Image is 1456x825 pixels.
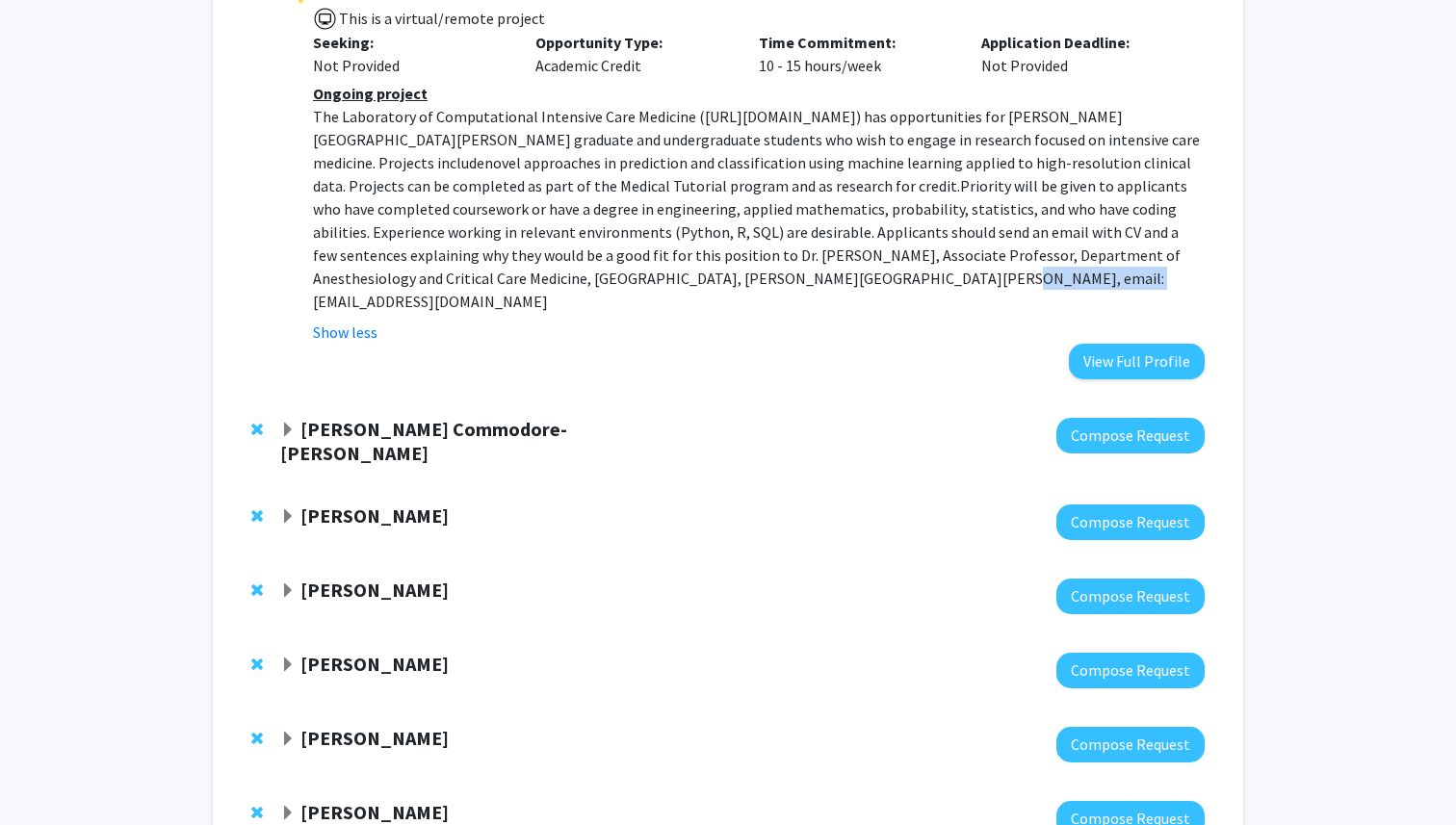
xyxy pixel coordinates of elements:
div: Not Provided [313,54,507,77]
strong: [PERSON_NAME] [300,503,449,528]
p: Time Commitment: [759,31,953,54]
p: Opportunity Type: [535,31,730,54]
p: Seeking: [313,31,507,54]
span: This is a virtual/remote project [337,9,545,28]
span: Expand Lan Cheng Bookmark [280,806,296,821]
u: Ongoing project [313,84,428,103]
span: Expand John Edison Bookmark [280,509,296,525]
span: Remove Raj Mukherjee from bookmarks [251,731,263,746]
span: Remove John Edison from bookmarks [251,508,263,524]
strong: [PERSON_NAME] [300,578,449,602]
span: Expand Yvonne Commodore-Mensah Bookmark [280,423,296,438]
span: novel approaches in prediction and classification using machine learning applied to high-resoluti... [313,153,1191,195]
span: Remove Arvind Pathak from bookmarks [251,582,263,598]
button: Compose Request to Arvind Pathak [1056,579,1205,614]
button: Compose Request to John Edison [1056,504,1205,540]
p: Application Deadline: [981,31,1176,54]
span: Remove Yvonne Commodore-Mensah from bookmarks [251,422,263,437]
span: Remove Ishan Barman from bookmarks [251,657,263,672]
span: Expand Raj Mukherjee Bookmark [280,732,296,747]
span: ) has opportunities for [PERSON_NAME][GEOGRAPHIC_DATA][PERSON_NAME] graduate and undergraduate st... [313,107,1200,172]
p: [URL][DOMAIN_NAME] Priority will be given to applicants who have completed coursework or have a d... [313,105,1205,313]
div: 10 - 15 hours/week [744,31,968,77]
iframe: Chat [14,738,82,811]
strong: [PERSON_NAME] [300,652,449,676]
div: Not Provided [967,31,1190,77]
span: The Laboratory of Computational Intensive Care Medicine ( [313,107,705,126]
span: Remove Lan Cheng from bookmarks [251,805,263,820]
button: Show less [313,321,377,344]
span: Expand Arvind Pathak Bookmark [280,583,296,599]
button: View Full Profile [1069,344,1205,379]
button: Compose Request to Ishan Barman [1056,653,1205,688]
strong: [PERSON_NAME] [300,726,449,750]
strong: [PERSON_NAME] [300,800,449,824]
span: Expand Ishan Barman Bookmark [280,657,296,673]
button: Compose Request to Raj Mukherjee [1056,727,1205,762]
div: Academic Credit [521,31,744,77]
button: Compose Request to Yvonne Commodore-Mensah [1056,418,1205,453]
strong: [PERSON_NAME] Commodore-[PERSON_NAME] [280,417,567,465]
